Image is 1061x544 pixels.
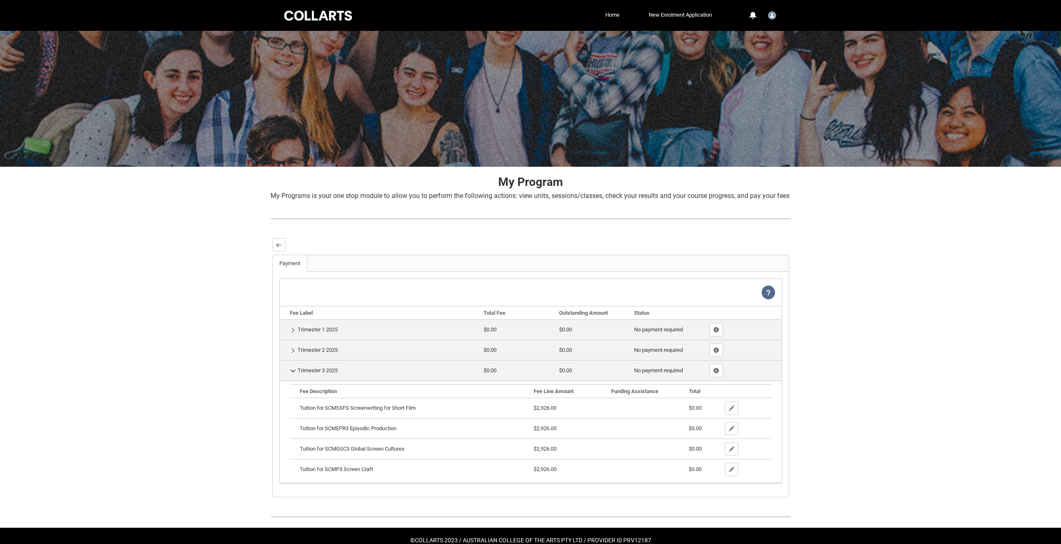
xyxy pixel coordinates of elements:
lightning-formatted-number: $0.00 [559,347,572,353]
button: Show Fee Lines [710,364,723,377]
lightning-formatted-number: $2,926.00 [534,405,557,411]
b: Fee Description [300,388,337,394]
button: Show Details [290,326,296,333]
span: View Help [762,289,775,295]
button: Show Details [290,347,296,354]
td: Trimester 2 2025 [280,340,481,360]
strong: My Program [498,175,563,189]
lightning-formatted-number: $2,926.00 [534,466,557,472]
b: Funding Assistance [611,388,658,394]
button: Hide Details [290,367,296,374]
img: REDU_GREY_LINE [271,512,791,521]
a: Home [603,9,622,21]
td: No payment required [631,319,706,340]
a: New Enrolment Application [647,9,714,21]
b: Total [689,388,700,394]
lightning-formatted-number: $0.00 [559,326,572,333]
b: Total Fee [484,310,505,316]
button: Back [272,238,286,251]
img: REDU_GREY_LINE [271,214,791,223]
td: No payment required [631,340,706,360]
button: Show Fee Lines [710,343,723,357]
img: Student.jtasson.20252788 [768,11,776,20]
td: No payment required [631,360,706,381]
b: Status [634,310,650,316]
lightning-formatted-number: $0.00 [484,347,497,353]
span: My Programs is your one stop module to allow you to perform the following actions: view units, se... [271,192,790,200]
lightning-formatted-number: $0.00 [689,466,702,472]
lightning-icon: View Help [762,286,775,299]
lightning-formatted-number: $0.00 [689,425,702,431]
td: Trimester 3 2025 [280,360,481,381]
lightning-formatted-number: $0.00 [689,446,702,452]
div: Tuition for SCMGSC3 Global Screen Cultures [300,445,527,453]
td: Trimester 1 2025 [280,319,481,340]
lightning-formatted-number: $0.00 [689,405,702,411]
lightning-formatted-number: $0.00 [484,326,497,333]
lightning-formatted-number: $0.00 [484,367,497,374]
button: Show Fee Lines [710,323,723,336]
b: Outstanding Amount [559,310,608,316]
lightning-formatted-number: $0.00 [559,367,572,374]
button: User Profile Student.jtasson.20252788 [766,8,778,21]
b: Fee Label [290,310,313,316]
div: Tuition for SCMSSFS Screenwriting for Short Film [300,404,527,412]
lightning-formatted-number: $2,926.00 [534,446,557,452]
a: Payment [273,255,307,272]
div: Tuition for SCMP3 Screen Craft [300,465,527,474]
lightning-formatted-number: $2,926.00 [534,425,557,431]
div: Tuition for SCMEPR3 Episodic Production [300,424,527,433]
b: Fee Line Amount [534,388,574,394]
